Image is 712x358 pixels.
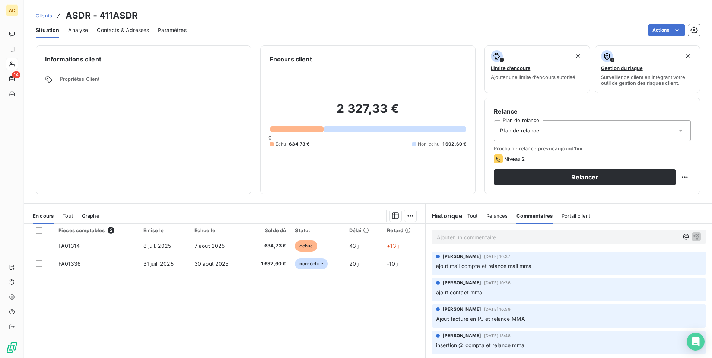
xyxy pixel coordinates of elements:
span: Propriétés Client [60,76,242,86]
span: 31 juil. 2025 [143,260,174,267]
button: Gestion du risqueSurveiller ce client en intégrant votre outil de gestion des risques client. [595,45,700,93]
div: Solde dû [251,227,286,233]
button: Actions [648,24,685,36]
span: 20 j [349,260,359,267]
span: 30 août 2025 [194,260,229,267]
h6: Informations client [45,55,242,64]
span: Tout [63,213,73,219]
span: FA01336 [58,260,81,267]
h3: ASDR - 411ASDR [66,9,138,22]
div: Open Intercom Messenger [687,333,705,351]
span: Tout [467,213,478,219]
span: [DATE] 13:48 [484,333,511,338]
span: Graphe [82,213,99,219]
span: FA01314 [58,243,80,249]
span: ajout mail compta et relance mail mma [436,263,532,269]
span: 0 [268,135,271,141]
span: Échu [276,141,286,147]
h6: Encours client [270,55,312,64]
div: Émise le [143,227,185,233]
span: -10 j [387,260,398,267]
span: Analyse [68,26,88,34]
span: Contacts & Adresses [97,26,149,34]
div: Retard [387,227,421,233]
span: non-échue [295,258,327,269]
span: 634,73 € [251,242,286,250]
span: échue [295,240,317,252]
button: Limite d’encoursAjouter une limite d’encours autorisé [484,45,590,93]
span: [DATE] 10:37 [484,254,510,259]
span: [DATE] 10:59 [484,307,511,311]
span: En cours [33,213,54,219]
span: 1 692,60 € [442,141,467,147]
span: [PERSON_NAME] [443,279,481,286]
span: Portail client [562,213,590,219]
h2: 2 327,33 € [270,101,467,124]
div: AC [6,4,18,16]
img: Logo LeanPay [6,342,18,354]
span: 8 juil. 2025 [143,243,171,249]
span: 634,73 € [289,141,309,147]
span: aujourd’hui [555,146,583,151]
span: ajout contact mma [436,289,483,295]
h6: Historique [426,211,463,220]
span: [DATE] 10:36 [484,281,511,285]
span: [PERSON_NAME] [443,306,481,313]
span: Limite d’encours [491,65,530,71]
span: 1 692,60 € [251,260,286,268]
div: Échue le [194,227,242,233]
span: 43 j [349,243,359,249]
span: Prochaine relance prévue [494,146,691,151]
span: Commentaires [516,213,553,219]
span: [PERSON_NAME] [443,332,481,339]
span: Surveiller ce client en intégrant votre outil de gestion des risques client. [601,74,694,86]
div: Pièces comptables [58,227,134,234]
a: Clients [36,12,52,19]
span: Non-échu [418,141,439,147]
span: Plan de relance [500,127,539,134]
div: Statut [295,227,340,233]
span: Clients [36,13,52,19]
span: insertion @ compta et relance mma [436,342,524,348]
span: [PERSON_NAME] [443,253,481,260]
span: Ajout facture en PJ et relance MMA [436,316,525,322]
span: Paramètres [158,26,187,34]
span: +13 j [387,243,399,249]
a: 14 [6,73,18,85]
h6: Relance [494,107,691,116]
span: Gestion du risque [601,65,643,71]
span: Ajouter une limite d’encours autorisé [491,74,575,80]
div: Délai [349,227,378,233]
span: Relances [486,213,508,219]
span: 2 [108,227,114,234]
span: Situation [36,26,59,34]
span: Niveau 2 [504,156,525,162]
button: Relancer [494,169,676,185]
span: 7 août 2025 [194,243,225,249]
span: 14 [12,71,20,78]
